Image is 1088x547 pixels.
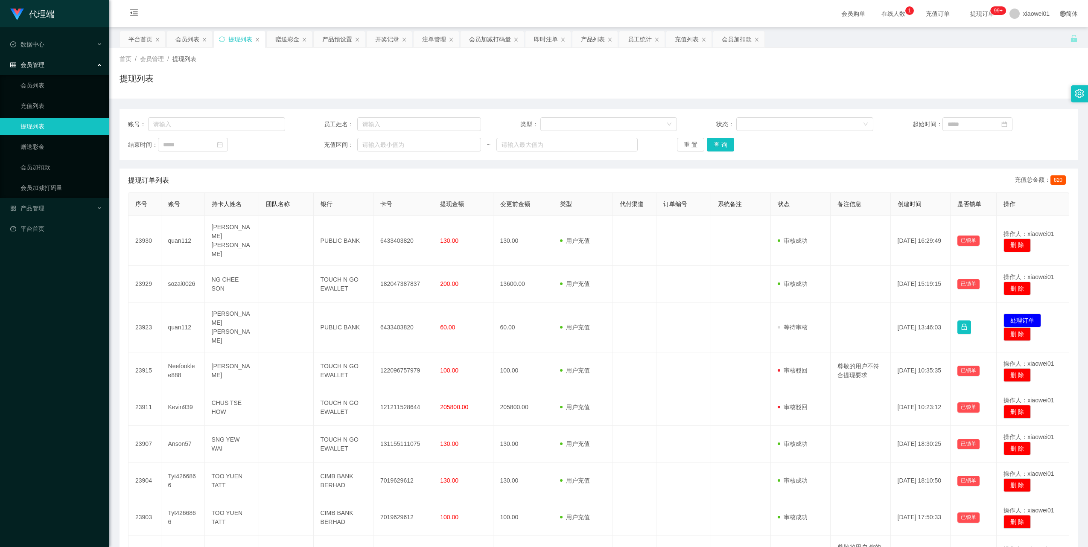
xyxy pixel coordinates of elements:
[140,55,164,62] span: 会员管理
[1003,273,1054,280] span: 操作人：xiaowei01
[493,463,553,499] td: 130.00
[167,55,169,62] span: /
[560,477,590,484] span: 用户充值
[20,118,102,135] a: 提现列表
[1075,89,1084,98] i: 图标: setting
[1060,11,1066,17] i: 图标: global
[314,426,373,463] td: TOUCH N GO EWALLET
[205,352,260,389] td: [PERSON_NAME]
[1003,397,1054,404] span: 操作人：xiaowei01
[161,266,205,303] td: sozai0026
[373,352,433,389] td: 122096757979
[707,138,734,151] button: 查 询
[373,389,433,426] td: 121211528644
[1003,314,1041,327] button: 处理订单
[957,366,980,376] button: 已锁单
[20,138,102,155] a: 赠送彩金
[128,352,161,389] td: 23915
[1003,239,1031,252] button: 删 除
[380,201,392,207] span: 卡号
[20,159,102,176] a: 会员加扣款
[440,404,468,410] span: 205800.00
[29,0,55,28] h1: 代理端
[217,142,223,148] i: 图标: calendar
[1003,470,1054,477] span: 操作人：xiaowei01
[402,37,407,42] i: 图标: close
[1015,175,1069,186] div: 充值总金额：
[1003,478,1031,492] button: 删 除
[219,36,225,42] i: 图标: sync
[500,201,530,207] span: 变更前金额
[520,120,540,129] span: 类型：
[493,499,553,536] td: 100.00
[324,120,357,129] span: 员工姓名：
[991,6,1006,15] sup: 1211
[493,216,553,266] td: 130.00
[10,62,16,68] i: 图标: table
[314,266,373,303] td: TOUCH N GO EWALLET
[10,10,55,17] a: 代理端
[1001,121,1007,127] i: 图标: calendar
[891,499,951,536] td: [DATE] 17:50:33
[128,303,161,352] td: 23923
[493,426,553,463] td: 130.00
[172,55,196,62] span: 提现列表
[440,324,455,331] span: 60.00
[778,440,808,447] span: 审核成功
[663,201,687,207] span: 订单编号
[667,122,672,128] i: 图标: down
[357,117,481,131] input: 请输入
[581,31,605,47] div: 产品列表
[560,237,590,244] span: 用户充值
[754,37,759,42] i: 图标: close
[120,0,149,28] i: 图标: menu-fold
[161,463,205,499] td: Tyt4266866
[205,266,260,303] td: NG CHEE SON
[560,324,590,331] span: 用户充值
[205,463,260,499] td: TOO YUEN TATT
[560,367,590,374] span: 用户充值
[373,303,433,352] td: 6433403820
[496,138,638,151] input: 请输入最大值为
[1003,327,1031,341] button: 删 除
[891,216,951,266] td: [DATE] 16:29:49
[175,31,199,47] div: 会员列表
[321,201,333,207] span: 银行
[440,280,458,287] span: 200.00
[957,279,980,289] button: 已锁单
[891,426,951,463] td: [DATE] 18:30:25
[20,77,102,94] a: 会员列表
[957,476,980,486] button: 已锁单
[228,31,252,47] div: 提现列表
[1003,360,1054,367] span: 操作人：xiaowei01
[161,216,205,266] td: quan112
[20,179,102,196] a: 会员加减打码量
[128,175,169,186] span: 提现订单列表
[481,140,496,149] span: ~
[302,37,307,42] i: 图标: close
[560,514,590,521] span: 用户充值
[202,37,207,42] i: 图标: close
[314,389,373,426] td: TOUCH N GO EWALLET
[205,499,260,536] td: TOO YUEN TATT
[778,367,808,374] span: 审核驳回
[373,426,433,463] td: 131155111075
[20,97,102,114] a: 充值列表
[898,201,922,207] span: 创建时间
[1003,442,1031,455] button: 删 除
[128,426,161,463] td: 23907
[1003,230,1054,237] span: 操作人：xiaowei01
[161,499,205,536] td: Tyt4266866
[314,352,373,389] td: TOUCH N GO EWALLET
[205,216,260,266] td: [PERSON_NAME] [PERSON_NAME]
[922,11,954,17] span: 充值订单
[440,440,458,447] span: 130.00
[128,266,161,303] td: 23929
[620,201,644,207] span: 代付渠道
[1003,405,1031,419] button: 删 除
[212,201,242,207] span: 持卡人姓名
[128,31,152,47] div: 平台首页
[1003,507,1054,514] span: 操作人：xiaowei01
[10,205,44,212] span: 产品管理
[1003,434,1054,440] span: 操作人：xiaowei01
